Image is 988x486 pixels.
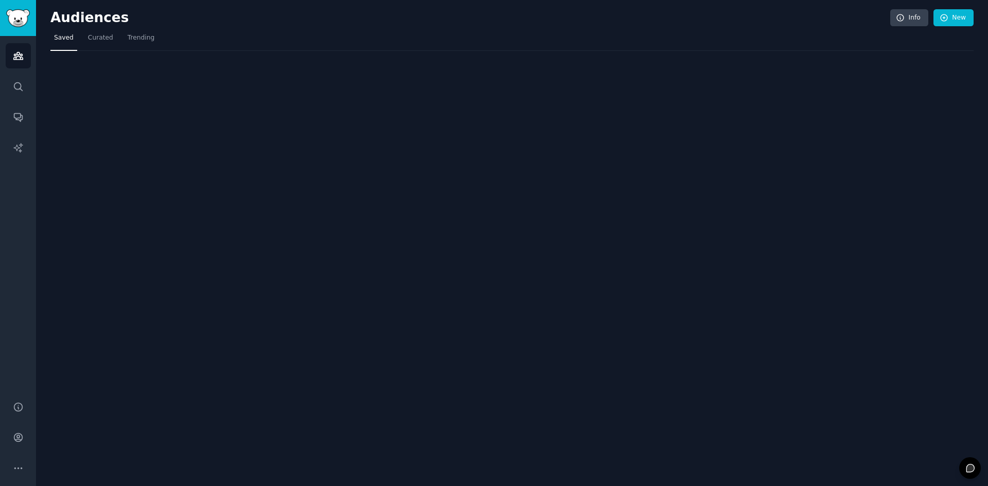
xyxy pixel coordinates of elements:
a: Trending [124,30,158,51]
a: Curated [84,30,117,51]
h2: Audiences [50,10,890,26]
span: Curated [88,33,113,43]
a: Info [890,9,928,27]
a: Saved [50,30,77,51]
span: Trending [128,33,154,43]
span: Saved [54,33,74,43]
a: New [933,9,974,27]
img: GummySearch logo [6,9,30,27]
